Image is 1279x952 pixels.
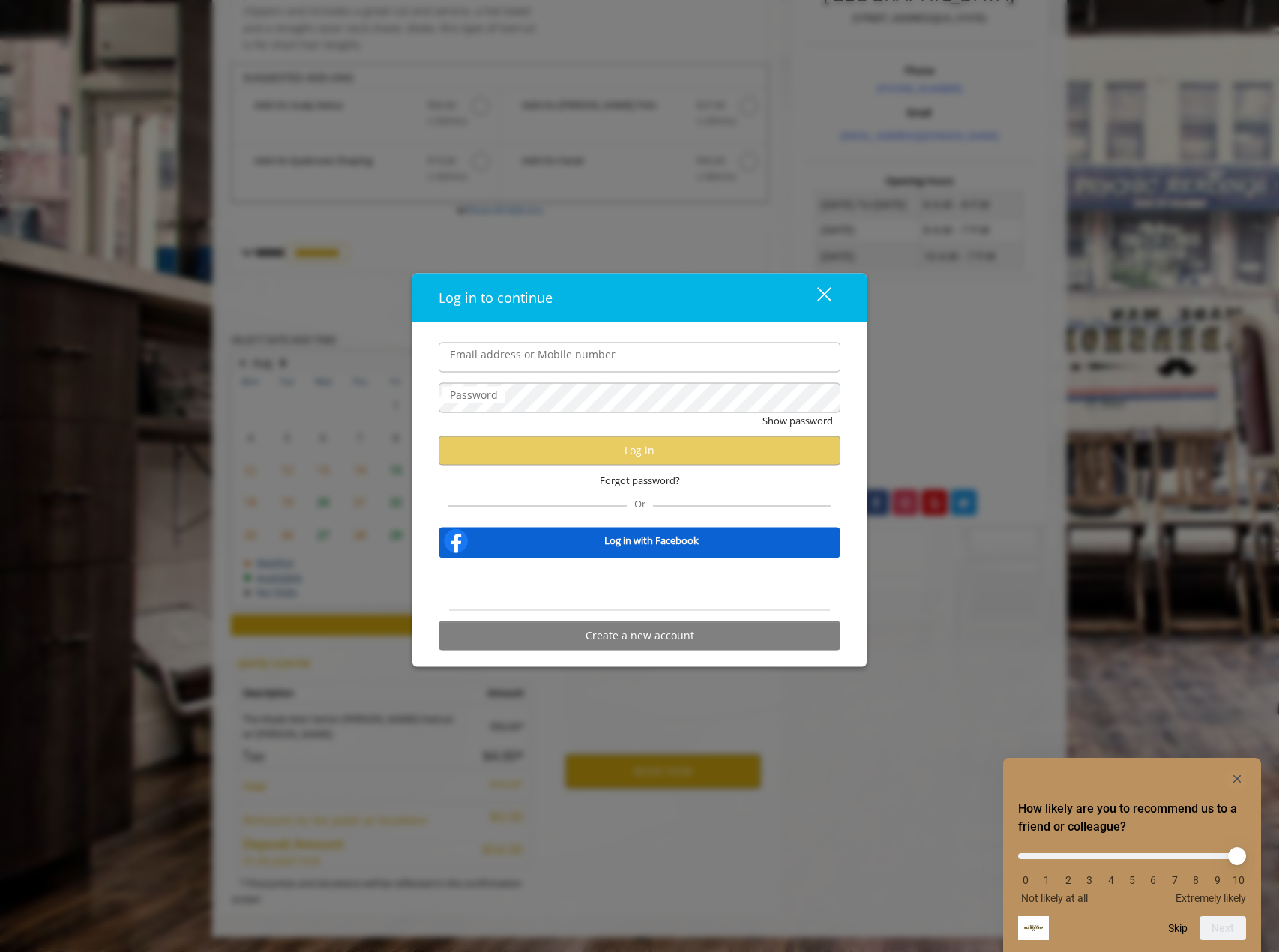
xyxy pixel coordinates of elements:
[600,472,680,488] span: Forgot password?
[439,436,840,465] button: Log in
[1061,874,1076,886] li: 2
[1104,874,1119,886] li: 4
[627,496,653,510] span: Or
[439,342,840,372] input: Email address or Mobile number
[1018,874,1033,886] li: 0
[1125,874,1140,886] li: 5
[541,567,738,600] iframe: Sign in with Google Button
[1200,916,1246,940] button: Next question
[789,282,840,313] button: close dialog
[1018,800,1246,836] h2: How likely are you to recommend us to a friend or colleague? Select an option from 0 to 10, with ...
[1231,874,1246,886] li: 10
[441,525,471,555] img: facebook-logo
[1082,874,1097,886] li: 3
[1018,842,1246,904] div: How likely are you to recommend us to a friend or colleague? Select an option from 0 to 10, with ...
[442,346,623,362] label: Email address or Mobile number
[1146,874,1161,886] li: 6
[1167,874,1182,886] li: 7
[1021,892,1088,904] span: Not likely at all
[439,621,840,650] button: Create a new account
[1168,922,1188,934] button: Skip
[1188,874,1203,886] li: 8
[604,533,699,549] b: Log in with Facebook
[1176,892,1246,904] span: Extremely likely
[439,382,840,412] input: Password
[800,286,830,309] div: close dialog
[1039,874,1054,886] li: 1
[1210,874,1225,886] li: 9
[439,288,553,306] span: Log in to continue
[442,386,505,403] label: Password
[1018,770,1246,940] div: How likely are you to recommend us to a friend or colleague? Select an option from 0 to 10, with ...
[762,412,833,428] button: Show password
[1228,770,1246,788] button: Hide survey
